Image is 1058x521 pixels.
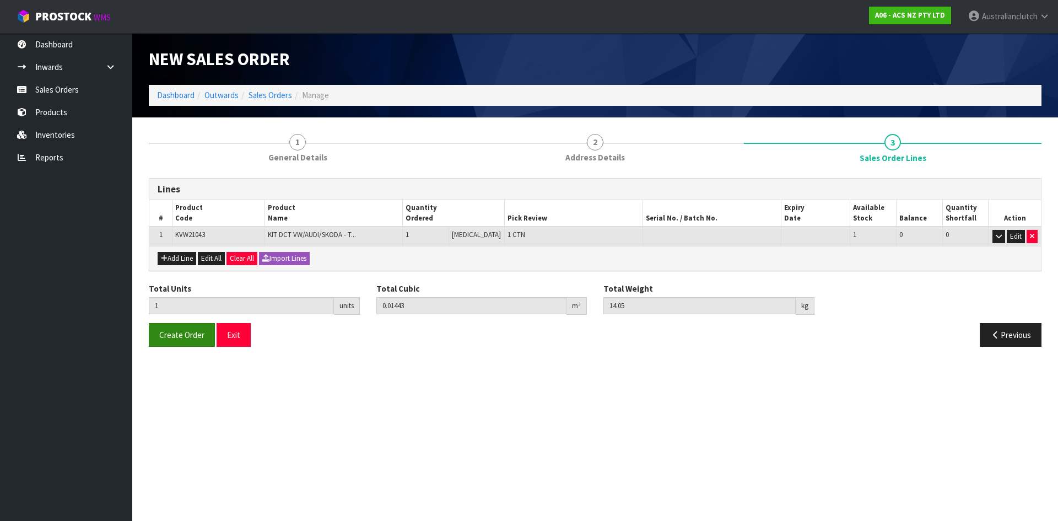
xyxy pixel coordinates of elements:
[204,90,239,100] a: Outwards
[860,152,926,164] span: Sales Order Lines
[796,297,814,315] div: kg
[565,152,625,163] span: Address Details
[259,252,310,265] button: Import Lines
[884,134,901,151] span: 3
[376,283,419,294] label: Total Cubic
[159,230,163,239] span: 1
[198,252,225,265] button: Edit All
[149,323,215,347] button: Create Order
[175,230,205,239] span: KVW21043
[897,200,943,227] th: Balance
[946,230,949,239] span: 0
[149,200,172,227] th: #
[289,134,306,151] span: 1
[505,200,643,227] th: Pick Review
[226,252,257,265] button: Clear All
[249,90,292,100] a: Sales Orders
[1007,230,1025,243] button: Edit
[157,90,195,100] a: Dashboard
[149,283,191,294] label: Total Units
[508,230,525,239] span: 1 CTN
[452,230,501,239] span: [MEDICAL_DATA]
[781,200,850,227] th: Expiry Date
[149,297,334,314] input: Total Units
[334,297,360,315] div: units
[35,9,91,24] span: ProStock
[158,252,196,265] button: Add Line
[302,90,329,100] span: Manage
[149,170,1041,356] span: Sales Order Lines
[875,10,945,20] strong: A06 - ACS NZ PTY LTD
[853,230,856,239] span: 1
[850,200,897,227] th: Available Stock
[149,48,290,70] span: New Sales Order
[268,230,356,239] span: KIT DCT VW/AUDI/SKODA - T...
[587,134,603,151] span: 2
[403,200,505,227] th: Quantity Ordered
[17,9,30,23] img: cube-alt.png
[899,230,903,239] span: 0
[172,200,264,227] th: Product Code
[942,200,989,227] th: Quantity Shortfall
[94,12,111,23] small: WMS
[982,11,1038,22] span: Australianclutch
[159,330,204,340] span: Create Order
[989,200,1041,227] th: Action
[603,283,653,294] label: Total Weight
[643,200,781,227] th: Serial No. / Batch No.
[566,297,587,315] div: m³
[980,323,1041,347] button: Previous
[158,184,1033,195] h3: Lines
[376,297,567,314] input: Total Cubic
[268,152,327,163] span: General Details
[603,297,796,314] input: Total Weight
[217,323,251,347] button: Exit
[264,200,403,227] th: Product Name
[406,230,409,239] span: 1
